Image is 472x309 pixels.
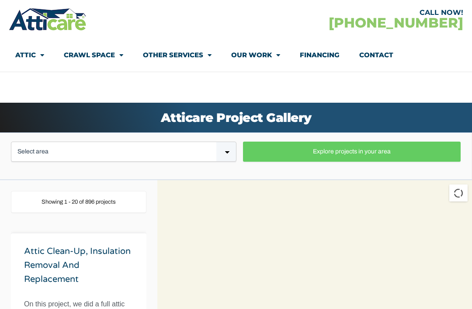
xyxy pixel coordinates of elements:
[64,45,123,65] a: Crawl Space
[42,199,116,205] span: Showing 1 - 20 of 896 projects
[236,9,463,16] div: CALL NOW!
[143,45,212,65] a: Other Services
[24,246,131,285] a: Attic clean-up, insulation removal and replacement
[15,45,44,65] a: Attic
[15,45,457,65] nav: Menu
[250,149,454,155] span: Explore projects in your area
[9,111,463,124] h1: Atticare Project Gallery
[359,45,393,65] a: Contact
[300,45,340,65] a: Financing
[231,45,280,65] a: Our Work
